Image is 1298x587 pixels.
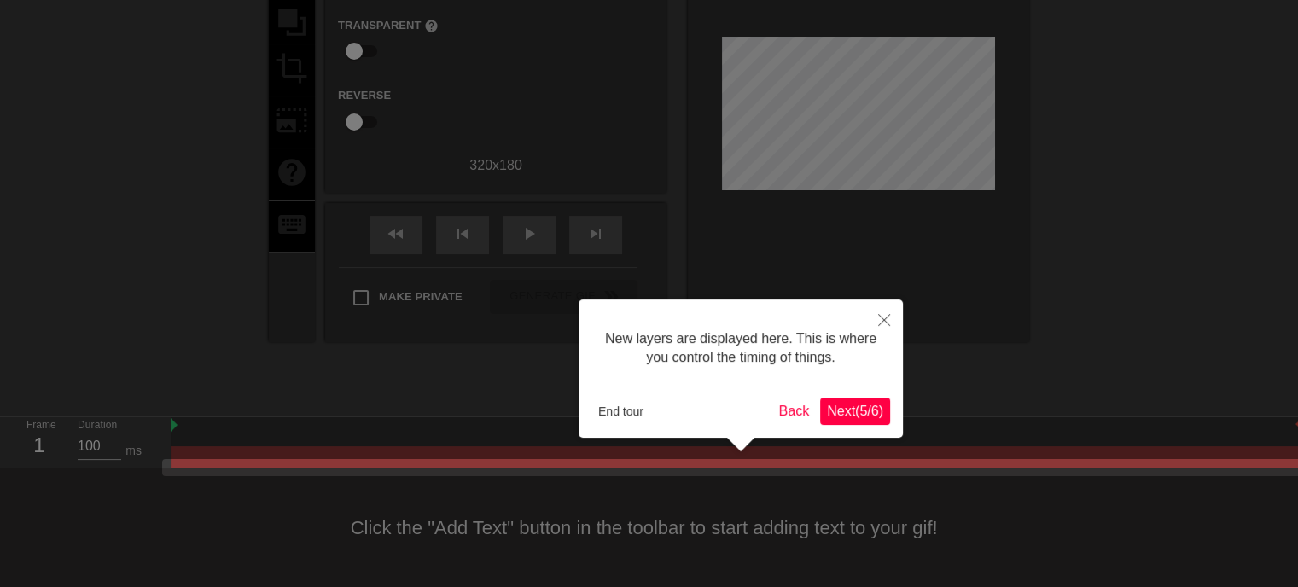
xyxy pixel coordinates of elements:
button: End tour [591,398,650,424]
button: Close [865,299,903,339]
button: Back [772,398,817,425]
button: Next [820,398,890,425]
span: Next ( 5 / 6 ) [827,404,883,418]
div: New layers are displayed here. This is where you control the timing of things. [591,312,890,385]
